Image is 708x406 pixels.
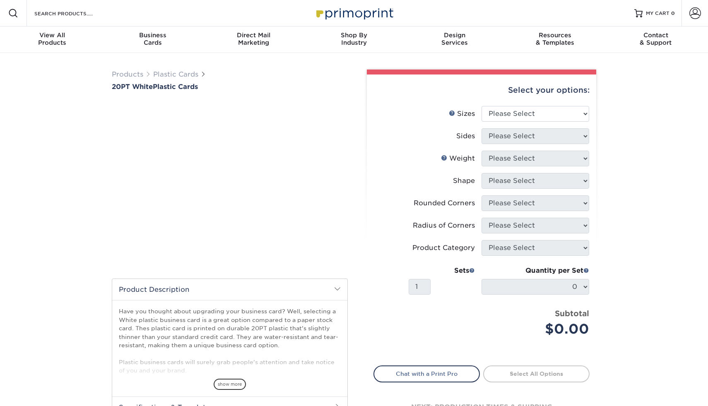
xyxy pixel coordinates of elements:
span: Design [404,31,505,39]
a: 20PT WhitePlastic Cards [112,83,348,91]
div: Product Category [412,243,475,253]
a: Plastic Cards [153,70,198,78]
div: & Support [605,31,706,46]
div: Rounded Corners [414,198,475,208]
div: Quantity per Set [482,266,589,276]
div: Products [2,31,103,46]
span: Contact [605,31,706,39]
img: Primoprint [313,4,395,22]
div: Marketing [203,31,304,46]
div: Shape [453,176,475,186]
span: Resources [505,31,605,39]
img: Plastic Cards 01 [206,249,226,269]
div: Weight [441,154,475,163]
a: DesignServices [404,26,505,53]
span: Business [103,31,203,39]
div: Select your options: [373,74,590,106]
span: show more [214,379,246,390]
span: Shop By [304,31,405,39]
a: Shop ByIndustry [304,26,405,53]
a: Resources& Templates [505,26,605,53]
a: View AllProducts [2,26,103,53]
a: Contact& Support [605,26,706,53]
strong: Subtotal [555,309,589,318]
div: Sides [456,131,475,141]
span: 0 [671,10,675,16]
img: Plastic Cards 02 [234,249,254,269]
a: Chat with a Print Pro [373,365,480,382]
h1: Plastic Cards [112,83,348,91]
div: Industry [304,31,405,46]
span: MY CART [646,10,669,17]
span: Direct Mail [203,31,304,39]
div: Sets [409,266,475,276]
a: Products [112,70,143,78]
a: BusinessCards [103,26,203,53]
h2: Product Description [112,279,347,300]
span: 20PT White [112,83,153,91]
div: Cards [103,31,203,46]
div: Sizes [449,109,475,119]
a: Direct MailMarketing [203,26,304,53]
div: Services [404,31,505,46]
div: Radius of Corners [413,221,475,231]
div: & Templates [505,31,605,46]
span: View All [2,31,103,39]
div: $0.00 [488,319,589,339]
a: Select All Options [483,365,590,382]
input: SEARCH PRODUCTS..... [34,8,114,18]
